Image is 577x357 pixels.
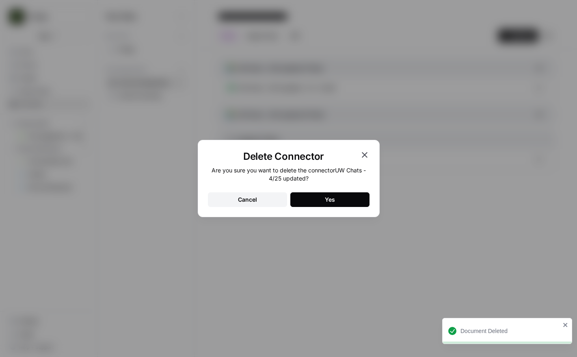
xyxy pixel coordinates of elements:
div: Are you sure you want to delete the connector UW Chats - 4/25 updated ? [208,166,370,183]
h1: Delete Connector [208,150,360,163]
div: Yes [325,196,335,204]
button: Cancel [208,192,287,207]
button: Yes [290,192,370,207]
div: Cancel [238,196,257,204]
button: close [563,322,568,328]
div: Document Deleted [460,327,560,335]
